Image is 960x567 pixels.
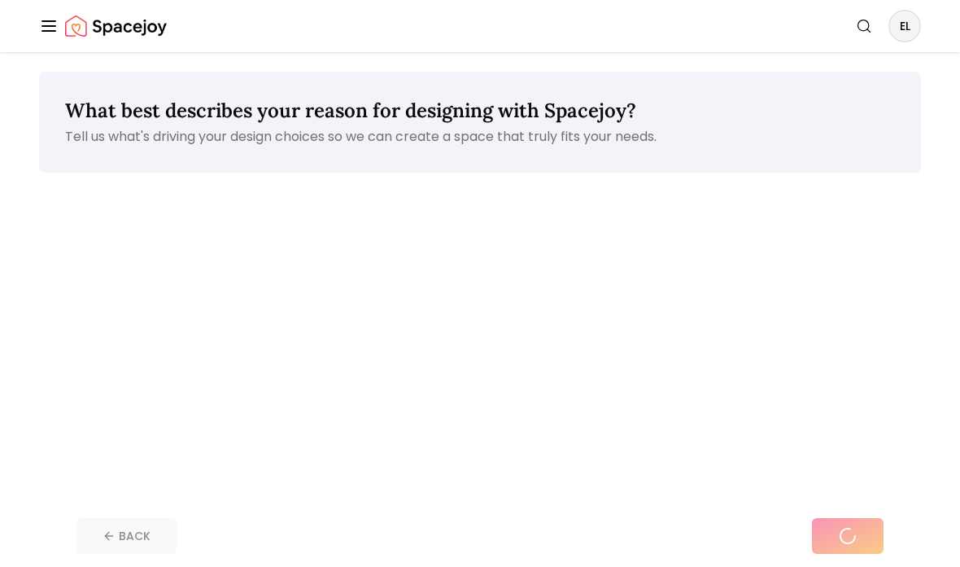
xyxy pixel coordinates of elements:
span: EL [890,11,919,41]
button: EL [888,10,921,42]
span: What best describes your reason for designing with Spacejoy? [65,98,636,123]
p: Tell us what's driving your design choices so we can create a space that truly fits your needs. [65,127,895,147]
img: Spacejoy Logo [65,10,167,42]
a: Spacejoy [65,10,167,42]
